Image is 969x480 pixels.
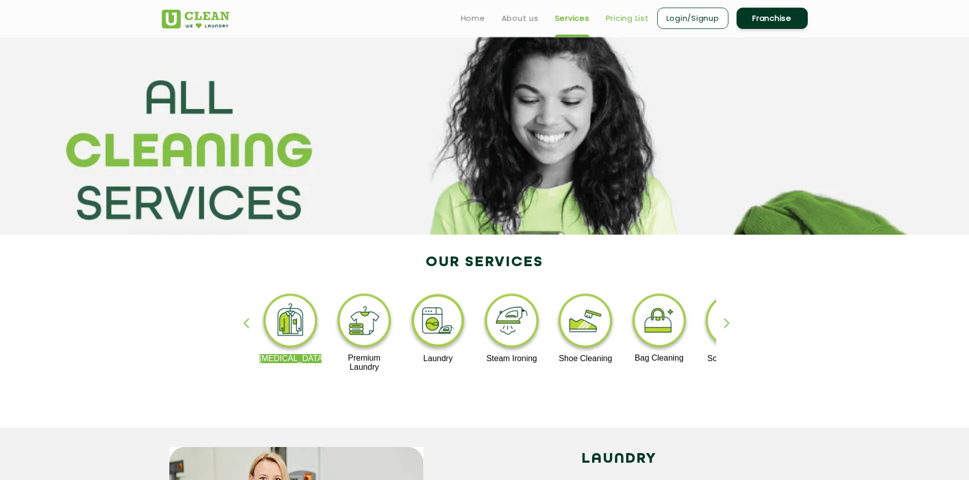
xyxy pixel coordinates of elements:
[606,12,649,24] a: Pricing List
[701,291,764,354] img: sofa_cleaning_11zon.webp
[737,8,808,29] a: Franchise
[333,291,396,354] img: premium_laundry_cleaning_11zon.webp
[333,354,396,372] p: Premium Laundry
[502,12,539,24] a: About us
[259,291,322,354] img: dry_cleaning_11zon.webp
[555,12,590,24] a: Services
[259,354,322,363] p: [MEDICAL_DATA]
[407,354,469,363] p: Laundry
[162,10,229,28] img: UClean Laundry and Dry Cleaning
[701,354,764,363] p: Sofa Cleaning
[657,8,728,29] a: Login/Signup
[481,291,543,354] img: steam_ironing_11zon.webp
[461,12,485,24] a: Home
[554,354,617,363] p: Shoe Cleaning
[554,291,617,354] img: shoe_cleaning_11zon.webp
[628,291,691,354] img: bag_cleaning_11zon.webp
[481,354,543,363] p: Steam Ironing
[438,447,800,471] h2: LAUNDRY
[628,354,691,363] p: Bag Cleaning
[407,291,469,354] img: laundry_cleaning_11zon.webp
